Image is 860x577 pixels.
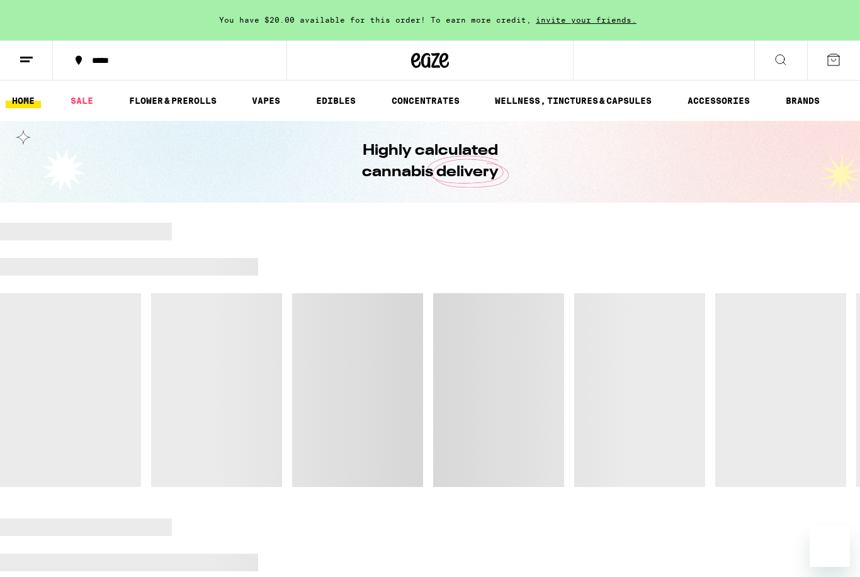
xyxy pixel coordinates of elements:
a: ACCESSORIES [681,93,756,108]
a: VAPES [246,93,286,108]
a: SALE [64,93,99,108]
iframe: Button to launch messaging window [810,527,850,567]
span: You have $20.00 available for this order! To earn more credit, [219,16,531,24]
a: WELLNESS, TINCTURES & CAPSULES [489,93,658,108]
h1: Highly calculated cannabis delivery [326,140,534,183]
a: FLOWER & PREROLLS [123,93,223,108]
a: EDIBLES [310,93,362,108]
a: CONCENTRATES [385,93,466,108]
a: HOME [6,93,41,108]
a: BRANDS [779,93,826,108]
span: invite your friends. [531,16,641,24]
